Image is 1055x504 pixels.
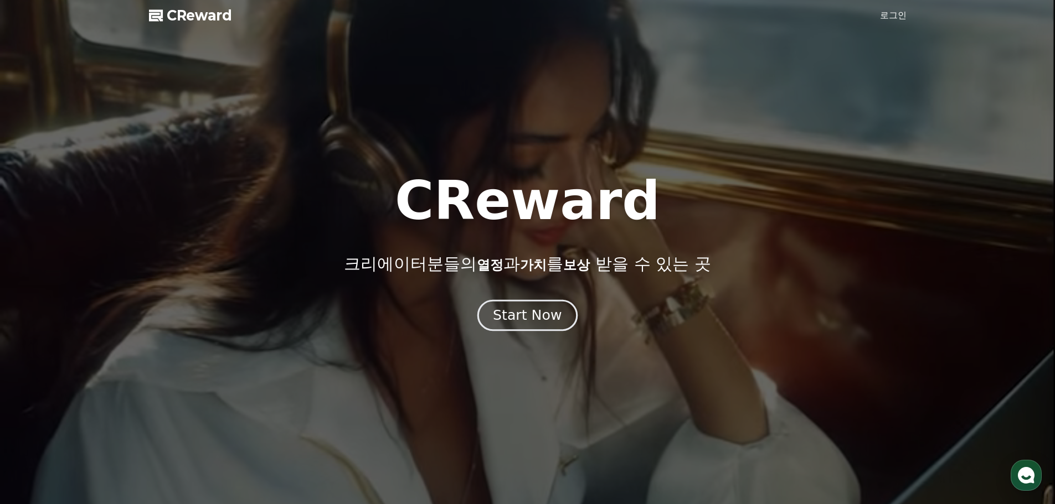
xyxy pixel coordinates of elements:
a: CReward [149,7,232,24]
span: 대화 [101,368,115,377]
a: 대화 [73,351,143,378]
p: 크리에이터분들의 과 를 받을 수 있는 곳 [344,254,711,274]
h1: CReward [395,174,660,227]
span: CReward [167,7,232,24]
a: 설정 [143,351,213,378]
button: Start Now [477,299,578,331]
span: 가치 [520,257,547,273]
a: 홈 [3,351,73,378]
span: 홈 [35,367,42,376]
span: 열정 [477,257,503,273]
div: Start Now [493,306,562,325]
span: 설정 [171,367,184,376]
span: 보상 [563,257,590,273]
a: Start Now [480,311,575,322]
a: 로그인 [880,9,907,22]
